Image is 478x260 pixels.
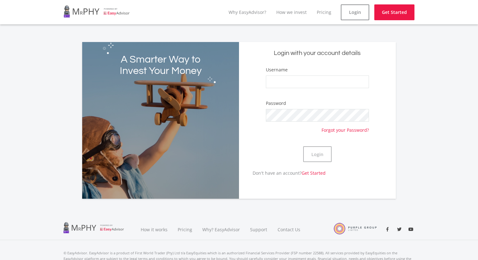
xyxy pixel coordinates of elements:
a: Login [341,4,369,20]
a: Get Started [374,4,414,20]
p: Don't have an account? [239,170,326,176]
a: Forgot your Password? [322,122,369,133]
a: Why EasyAdvisor? [229,9,266,15]
button: Login [303,146,332,162]
h2: A Smarter Way to Invest Your Money [113,54,208,77]
a: Why? EasyAdvisor [197,219,245,240]
a: Pricing [173,219,197,240]
a: Get Started [302,170,326,176]
a: Pricing [317,9,331,15]
label: Password [266,100,286,106]
a: How we invest [276,9,307,15]
a: Support [245,219,273,240]
h5: Login with your account details [244,49,391,57]
label: Username [266,67,288,73]
a: Contact Us [273,219,306,240]
a: How it works [136,219,173,240]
